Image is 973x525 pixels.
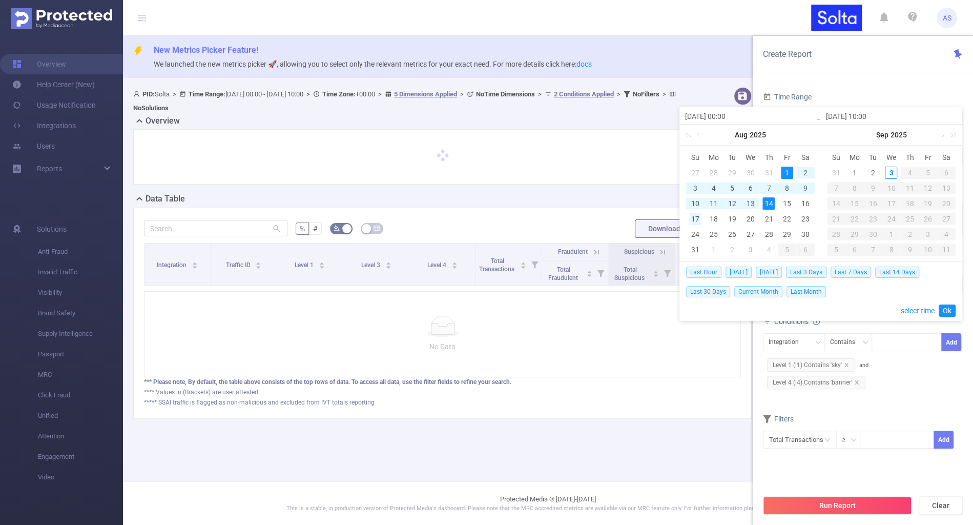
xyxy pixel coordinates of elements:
td: September 8, 2025 [845,180,864,196]
td: August 19, 2025 [723,211,741,227]
span: Su [686,153,705,162]
input: End date [826,110,957,123]
td: August 26, 2025 [723,227,741,242]
i: Filter menu [660,260,674,285]
div: 18 [708,213,720,225]
div: 6 [845,244,864,256]
span: We [882,153,901,162]
i: Filter menu [527,244,542,285]
div: 23 [799,213,812,225]
a: 2025 [889,125,908,145]
div: 20 [937,197,956,210]
div: 10 [919,244,937,256]
a: Users [12,136,55,156]
i: icon: caret-up [451,260,457,264]
div: 6 [937,167,956,179]
i: icon: caret-up [385,260,391,264]
i: icon: user [133,91,142,97]
td: September 28, 2025 [827,227,845,242]
div: 31 [689,244,701,256]
td: October 5, 2025 [827,242,845,257]
div: 11 [937,244,956,256]
span: Engagement [38,447,123,467]
div: 19 [726,213,738,225]
th: Wed [741,150,760,165]
th: Sun [827,150,845,165]
td: September 10, 2025 [882,180,901,196]
u: 5 Dimensions Applied [394,90,457,98]
i: icon: caret-down [451,265,457,268]
a: Ok [939,305,956,317]
td: August 22, 2025 [778,211,796,227]
div: Sort [385,260,391,267]
div: 13 [744,197,756,210]
td: September 22, 2025 [845,211,864,227]
td: September 3, 2025 [741,242,760,257]
u: 2 Conditions Applied [554,90,614,98]
span: Attention [38,426,123,447]
div: 31 [830,167,842,179]
div: 18 [900,197,919,210]
div: 4 [937,228,956,240]
div: 14 [827,197,845,210]
div: 6 [796,244,815,256]
td: September 15, 2025 [845,196,864,211]
td: August 16, 2025 [796,196,815,211]
td: September 13, 2025 [937,180,956,196]
a: select time [901,301,935,320]
td: September 6, 2025 [937,165,956,180]
td: August 1, 2025 [778,165,796,180]
div: 5 [778,244,796,256]
div: 28 [762,228,775,240]
th: Tue [723,150,741,165]
span: Sa [796,153,815,162]
div: 17 [689,213,701,225]
span: AS [943,8,951,28]
td: September 25, 2025 [900,211,919,227]
div: 11 [900,182,919,194]
div: 9 [799,182,812,194]
div: 28 [708,167,720,179]
th: Mon [705,150,723,165]
a: docs [576,60,592,68]
span: Video [38,467,123,488]
div: 21 [827,213,845,225]
td: August 18, 2025 [705,211,723,227]
div: 2 [900,228,919,240]
span: Integration [157,261,188,269]
div: 20 [744,213,756,225]
div: 8 [882,244,901,256]
td: August 21, 2025 [759,211,778,227]
span: > [375,90,385,98]
td: August 3, 2025 [686,180,705,196]
i: icon: caret-down [385,265,391,268]
div: 16 [799,197,812,210]
div: 31 [762,167,775,179]
span: Click Fraud [38,385,123,406]
td: September 1, 2025 [705,242,723,257]
a: Last year (Control + left) [684,125,697,145]
a: Aug [734,125,749,145]
span: Su [827,153,845,162]
a: Help Center (New) [12,74,95,95]
td: September 5, 2025 [919,165,937,180]
div: Sort [451,260,458,267]
td: October 2, 2025 [900,227,919,242]
div: 16 [864,197,882,210]
div: 15 [781,197,793,210]
span: Invalid Traffic [38,262,123,282]
b: Time Zone: [322,90,356,98]
div: 3 [689,182,701,194]
div: 21 [762,213,775,225]
td: September 12, 2025 [919,180,937,196]
div: 4 [762,244,775,256]
td: September 14, 2025 [827,196,845,211]
div: 12 [726,197,738,210]
td: July 27, 2025 [686,165,705,180]
b: Time Range: [189,90,225,98]
div: Sort [192,260,198,267]
span: # [313,225,318,233]
h2: Data Table [146,193,185,205]
div: 24 [882,213,901,225]
td: August 7, 2025 [759,180,778,196]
